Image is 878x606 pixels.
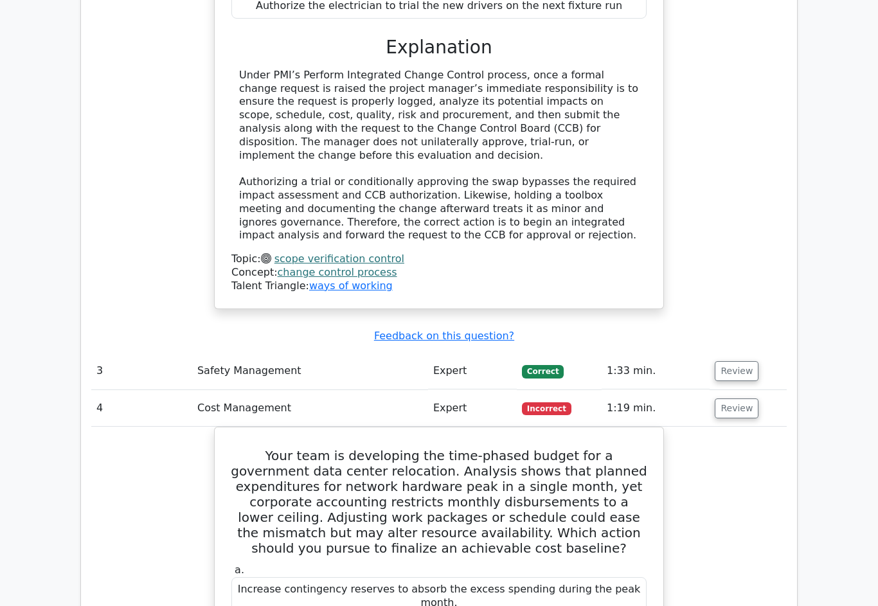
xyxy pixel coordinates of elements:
td: 3 [91,353,192,390]
div: Concept: [231,267,647,280]
a: scope verification control [274,253,404,265]
div: Topic: [231,253,647,267]
td: Expert [428,353,517,390]
a: change control process [278,267,397,279]
td: 4 [91,391,192,427]
button: Review [715,362,758,382]
h3: Explanation [239,37,639,59]
span: Correct [522,366,564,379]
td: Expert [428,391,517,427]
td: Safety Management [192,353,428,390]
div: Under PMI’s Perform Integrated Change Control process, once a formal change request is raised the... [239,69,639,243]
span: a. [235,564,244,576]
td: Cost Management [192,391,428,427]
a: ways of working [309,280,393,292]
button: Review [715,399,758,419]
a: Feedback on this question? [374,330,514,343]
td: 1:33 min. [602,353,710,390]
td: 1:19 min. [602,391,710,427]
div: Talent Triangle: [231,253,647,293]
span: Incorrect [522,403,571,416]
h5: Your team is developing the time-phased budget for a government data center relocation. Analysis ... [230,449,648,557]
